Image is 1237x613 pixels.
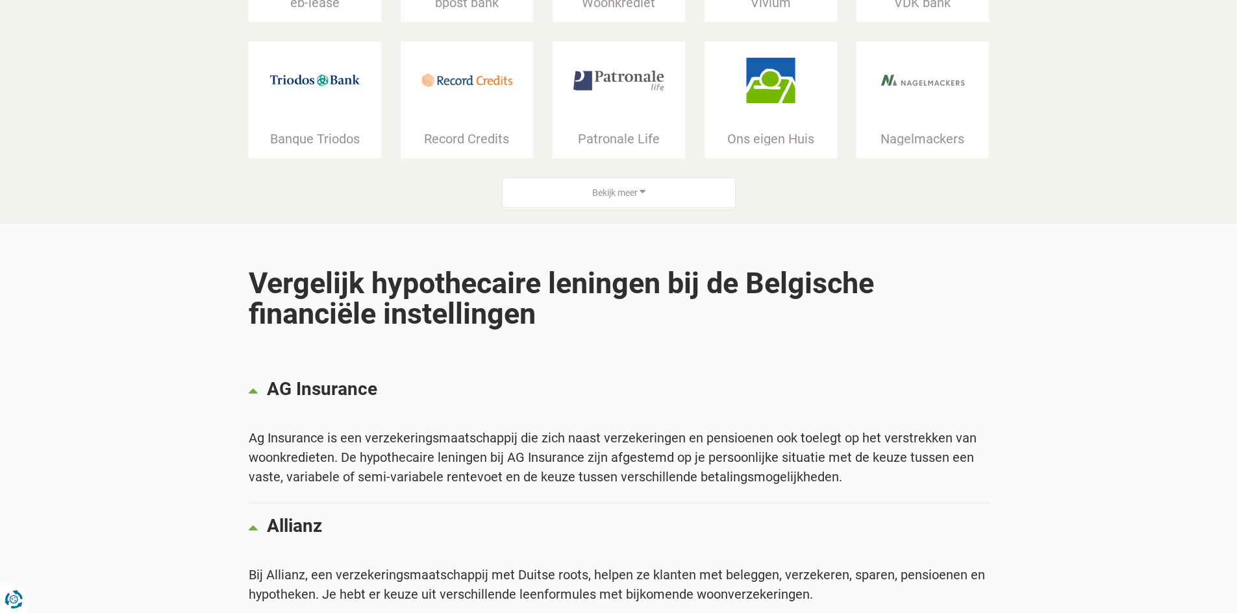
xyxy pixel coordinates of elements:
button: Bekijk meer [502,178,736,211]
div: Patronale Life [553,132,685,145]
a: AG Insurance [249,367,989,418]
div: Ag Insurance is een verzekeringsmaatschappij die zich naast verzekeringen en pensioenen ook toele... [249,428,989,487]
a: Banque Triodos Banque Triodos [249,42,381,158]
span: Bekijk meer [592,187,638,200]
h2: Vergelijk hypothecaire leningen bij de Belgische financiële instellingen [249,237,989,360]
div: Bij Allianz, een verzekeringsmaatschappij met Duitse roots, helpen ze klanten met beleggen, verze... [249,565,989,604]
a: Allianz [249,503,989,555]
img: Patronale Life [573,58,664,103]
img: Nagelmackers [877,58,968,103]
img: Record Credits [421,58,512,103]
div: Record Credits [401,132,533,145]
div: Ons eigen Huis [705,132,837,145]
a: Ons eigen Huis Ons eigen Huis [705,42,837,158]
a: Record Credits Record Credits [401,42,533,158]
div: Nagelmackers [856,132,989,145]
p: AG Insurance [267,379,988,399]
div: Banque Triodos [249,132,381,145]
img: Banque Triodos [269,58,360,103]
a: Nagelmackers Nagelmackers [856,42,989,158]
a: Patronale Life Patronale Life [553,42,685,158]
p: Allianz [267,516,988,536]
img: Ons eigen Huis [725,58,816,103]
